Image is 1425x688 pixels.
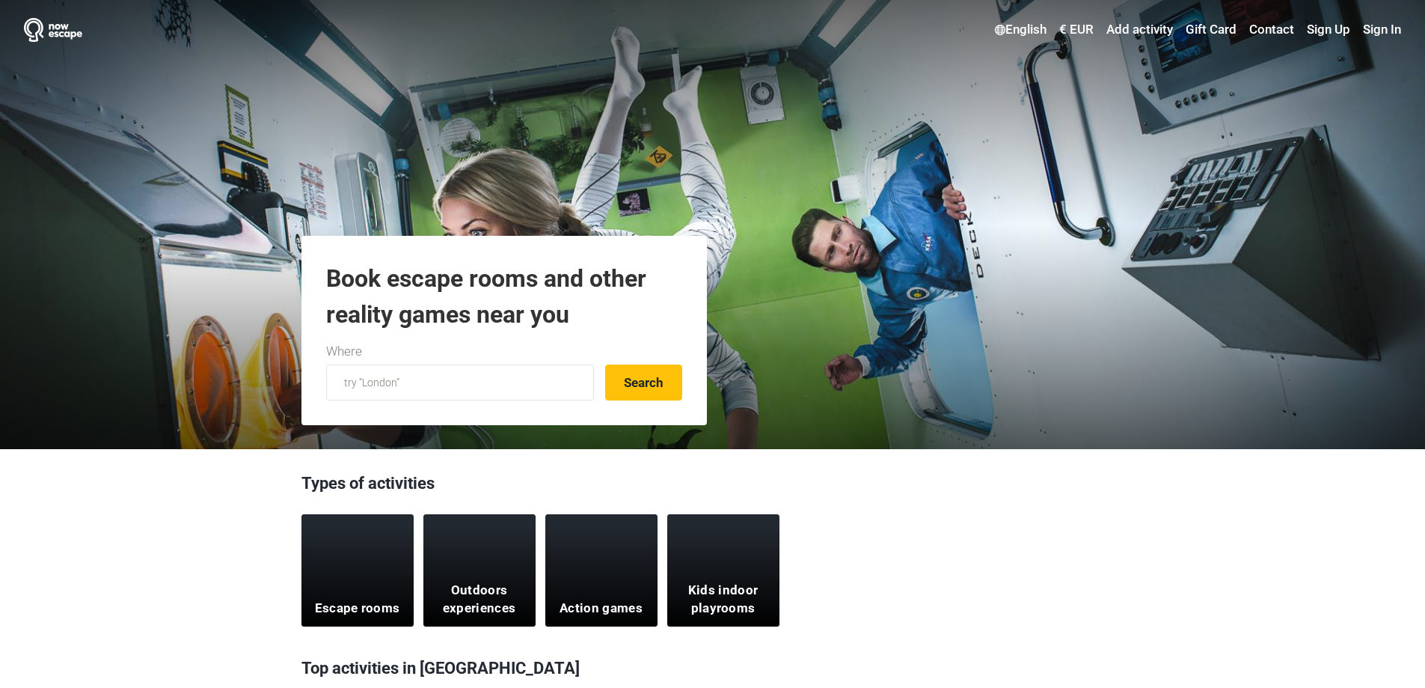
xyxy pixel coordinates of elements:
a: Kids indoor playrooms [667,514,779,627]
a: € EUR [1055,16,1097,43]
h3: Types of activities [301,472,1124,503]
a: Outdoors experiences [423,514,536,627]
h1: Book escape rooms and other reality games near you [326,261,682,332]
label: Where [326,342,362,362]
a: Escape rooms [301,514,414,627]
a: Sign Up [1303,16,1354,43]
h5: Escape rooms [315,600,400,618]
img: Nowescape logo [24,18,82,42]
h5: Action games [560,600,643,618]
button: Search [605,365,682,401]
h5: Outdoors experiences [432,582,526,618]
h5: Kids indoor playrooms [676,582,770,618]
h3: Top activities in [GEOGRAPHIC_DATA] [301,649,1124,688]
a: Sign In [1359,16,1401,43]
a: Add activity [1103,16,1177,43]
a: English [991,16,1050,43]
a: Contact [1245,16,1298,43]
img: English [995,25,1005,35]
a: Action games [545,514,658,627]
a: Gift Card [1182,16,1240,43]
input: try “London” [326,365,594,401]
